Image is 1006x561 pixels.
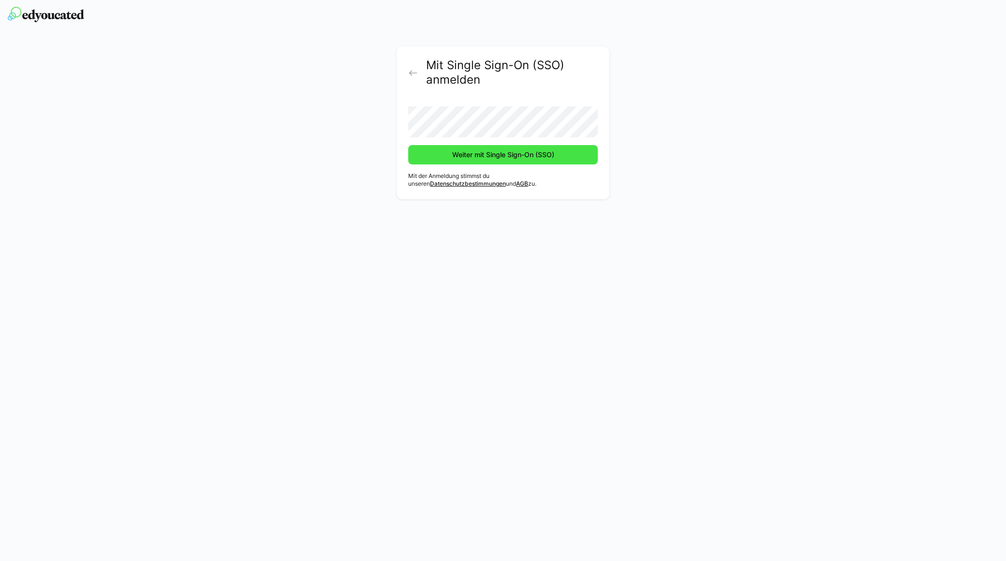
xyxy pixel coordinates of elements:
[430,180,506,187] a: Datenschutzbestimmungen
[516,180,528,187] a: AGB
[426,58,598,87] h2: Mit Single Sign-On (SSO) anmelden
[408,145,598,164] button: Weiter mit Single Sign-On (SSO)
[8,7,84,22] img: edyoucated
[408,172,598,188] p: Mit der Anmeldung stimmst du unseren und zu.
[451,150,556,160] span: Weiter mit Single Sign-On (SSO)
